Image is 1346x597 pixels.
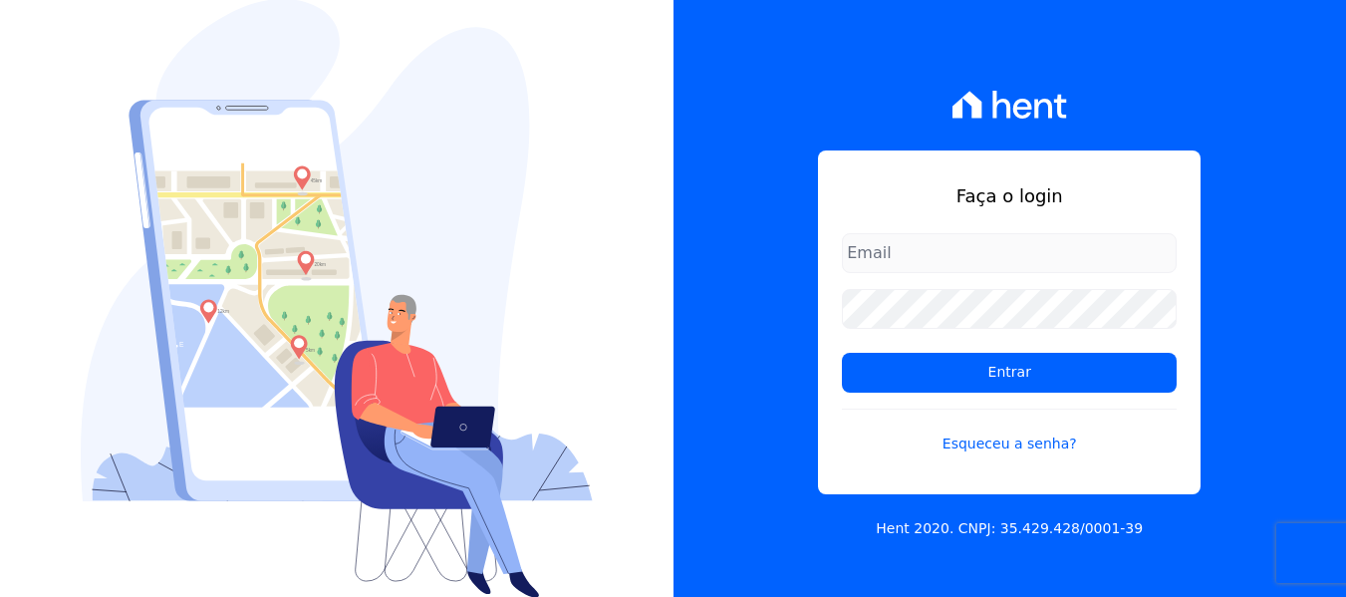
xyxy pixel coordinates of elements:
p: Hent 2020. CNPJ: 35.429.428/0001-39 [876,518,1143,539]
a: Esqueceu a senha? [842,409,1177,454]
h1: Faça o login [842,182,1177,209]
input: Email [842,233,1177,273]
input: Entrar [842,353,1177,393]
